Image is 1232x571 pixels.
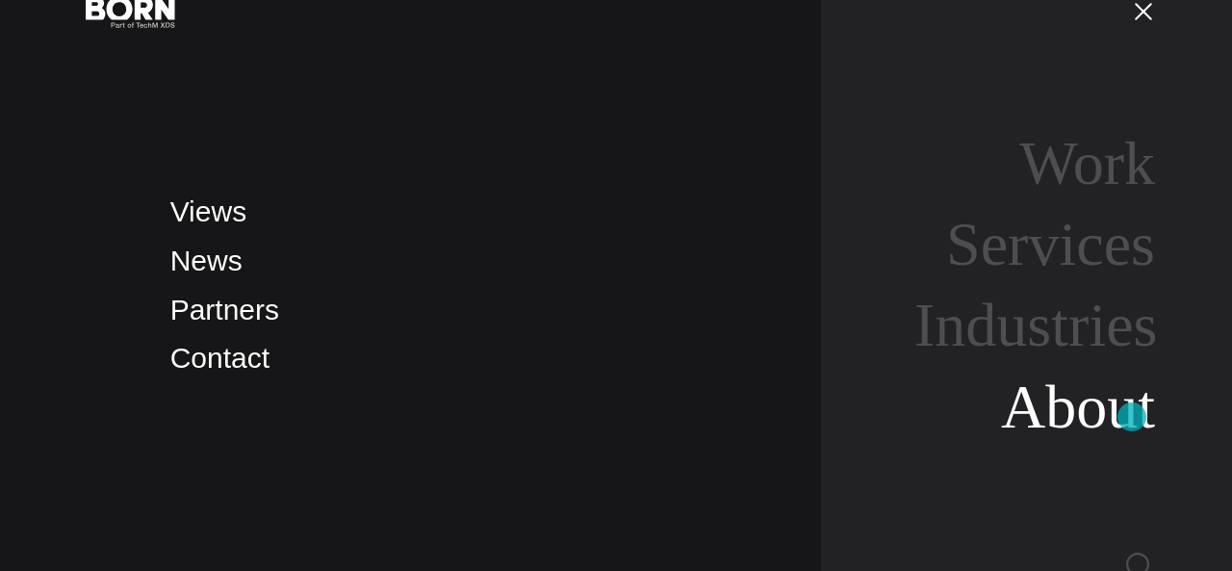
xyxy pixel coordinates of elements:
a: Industries [914,291,1158,359]
a: About [1001,373,1155,441]
a: Contact [170,342,269,374]
a: Services [946,210,1155,278]
a: News [170,245,243,276]
a: Partners [170,294,279,325]
a: Work [1019,129,1155,197]
a: Views [170,195,246,227]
